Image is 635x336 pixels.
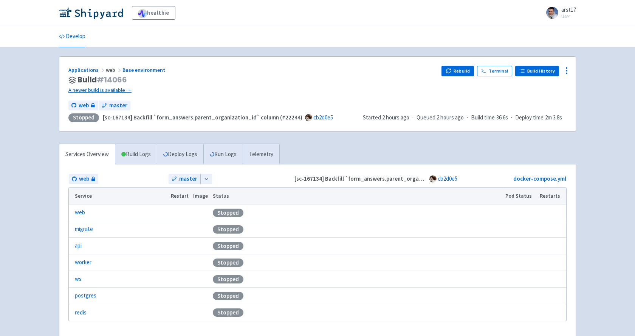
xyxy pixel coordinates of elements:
a: web [75,208,85,217]
th: Restarts [537,188,566,204]
a: cb2d0e5 [313,114,333,121]
span: Started [363,114,409,121]
a: A newer build is available → [68,86,435,94]
a: Terminal [477,66,512,76]
a: ws [75,275,82,283]
span: master [109,101,127,110]
th: Pod Status [503,188,537,204]
button: Rebuild [441,66,474,76]
span: web [106,67,122,73]
a: Develop [59,26,85,47]
span: Build time [471,113,495,122]
div: Stopped [213,275,243,283]
th: Image [191,188,211,204]
a: Base environment [122,67,166,73]
th: Status [211,188,503,204]
span: 2m 3.8s [545,113,562,122]
a: postgres [75,291,96,300]
a: master [169,174,200,184]
span: master [179,175,197,183]
a: docker-compose.yml [513,175,566,182]
a: api [75,242,82,250]
a: web [68,101,98,111]
a: redis [75,308,87,317]
th: Service [69,188,168,204]
small: User [561,14,576,19]
a: Build Logs [115,144,157,165]
div: Stopped [213,308,243,317]
span: web [79,101,89,110]
a: cb2d0e5 [438,175,457,182]
span: arst17 [561,6,576,13]
div: Stopped [213,259,243,267]
th: Restart [168,188,191,204]
span: 36.6s [496,113,508,122]
a: master [99,101,130,111]
time: 2 hours ago [382,114,409,121]
span: # 14066 [97,74,127,85]
a: worker [75,258,91,267]
a: Run Logs [203,144,243,165]
a: arst17 User [542,7,576,19]
a: Deploy Logs [157,144,203,165]
span: web [79,175,89,183]
span: Queued [417,114,464,121]
a: web [69,174,98,184]
a: migrate [75,225,93,234]
div: Stopped [213,209,243,217]
img: Shipyard logo [59,7,123,19]
span: Deploy time [515,113,544,122]
strong: [sc-167134] Backfill `form_answers.parent_organization_id` column (#22244) [294,175,494,182]
a: Applications [68,67,106,73]
div: Stopped [213,225,243,234]
a: Build History [515,66,559,76]
div: Stopped [68,113,99,122]
div: Stopped [213,292,243,300]
a: healthie [132,6,175,20]
a: Services Overview [59,144,115,165]
div: · · · [363,113,567,122]
time: 2 hours ago [437,114,464,121]
a: Telemetry [243,144,279,165]
span: Build [77,76,127,84]
strong: [sc-167134] Backfill `form_answers.parent_organization_id` column (#22244) [103,114,302,121]
div: Stopped [213,242,243,250]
